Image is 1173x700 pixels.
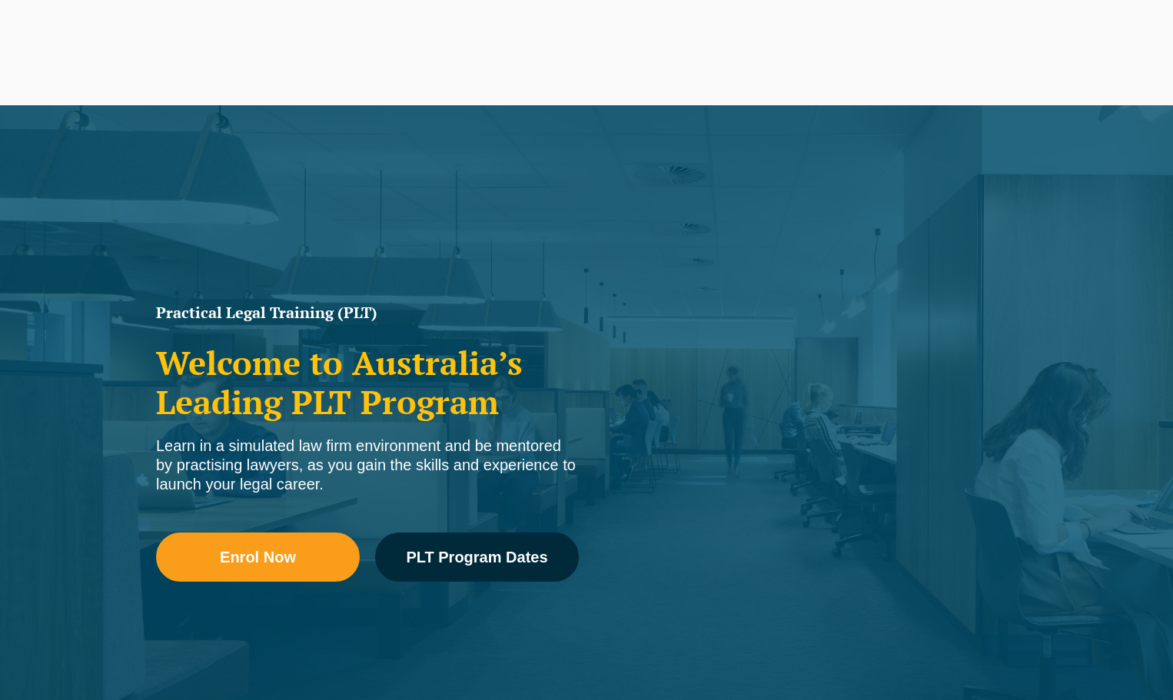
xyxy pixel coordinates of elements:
[156,436,579,494] div: Learn in a simulated law firm environment and be mentored by practising lawyers, as you gain the ...
[375,532,579,582] a: PLT Program Dates
[156,305,579,320] h1: Practical Legal Training (PLT)
[220,549,296,565] span: Enrol Now
[406,549,547,565] span: PLT Program Dates
[156,532,360,582] a: Enrol Now
[156,343,579,421] h2: Welcome to Australia’s Leading PLT Program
